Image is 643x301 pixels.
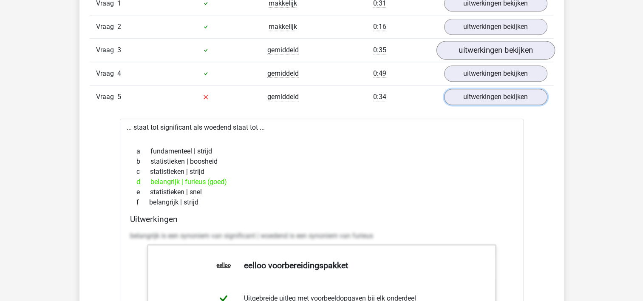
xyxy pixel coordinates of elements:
[373,23,386,31] span: 0:16
[373,69,386,78] span: 0:49
[130,214,513,224] h4: Uitwerkingen
[96,45,117,55] span: Vraag
[96,92,117,102] span: Vraag
[96,22,117,32] span: Vraag
[267,69,299,78] span: gemiddeld
[130,197,513,207] div: belangrijk | strijd
[117,69,121,77] span: 4
[136,187,150,197] span: e
[444,65,547,82] a: uitwerkingen bekijken
[130,156,513,167] div: statistieken | boosheid
[130,187,513,197] div: statistieken | snel
[444,19,547,35] a: uitwerkingen bekijken
[267,46,299,54] span: gemiddeld
[136,167,150,177] span: c
[267,93,299,101] span: gemiddeld
[96,68,117,79] span: Vraag
[373,93,386,101] span: 0:34
[130,167,513,177] div: statistieken | strijd
[136,156,150,167] span: b
[130,177,513,187] div: belangrijk | furieus (goed)
[130,146,513,156] div: fundamenteel | strijd
[130,231,513,241] p: belangrijk is een synoniem van significant | woedend is een synoniem van furieus
[117,93,121,101] span: 5
[136,177,150,187] span: d
[269,23,297,31] span: makkelijk
[136,197,149,207] span: f
[436,41,555,60] a: uitwerkingen bekijken
[117,23,121,31] span: 2
[117,46,121,54] span: 3
[373,46,386,54] span: 0:35
[136,146,150,156] span: a
[444,89,547,105] a: uitwerkingen bekijken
